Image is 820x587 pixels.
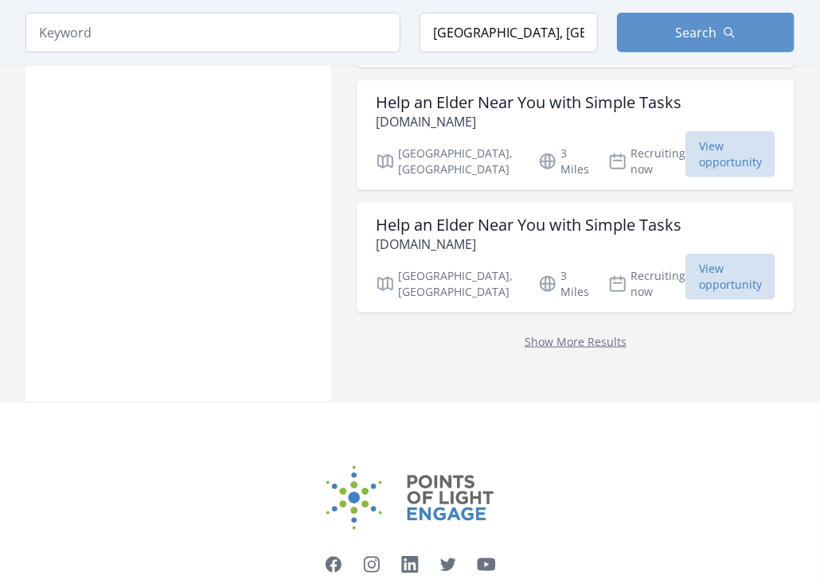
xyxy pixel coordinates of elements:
[376,146,519,177] p: [GEOGRAPHIC_DATA], [GEOGRAPHIC_DATA]
[538,268,589,300] p: 3 Miles
[357,203,795,313] a: Help an Elder Near You with Simple Tasks [DOMAIN_NAME] [GEOGRAPHIC_DATA], [GEOGRAPHIC_DATA] 3 Mil...
[376,112,681,131] p: [DOMAIN_NAME]
[685,254,775,300] span: View opportunity
[326,466,494,530] img: Points of Light Engage
[420,13,598,52] input: Location
[608,268,685,300] p: Recruiting now
[376,268,519,300] p: [GEOGRAPHIC_DATA], [GEOGRAPHIC_DATA]
[357,80,795,190] a: Help an Elder Near You with Simple Tasks [DOMAIN_NAME] [GEOGRAPHIC_DATA], [GEOGRAPHIC_DATA] 3 Mil...
[525,334,627,349] a: Show More Results
[538,146,589,177] p: 3 Miles
[376,235,681,254] p: [DOMAIN_NAME]
[685,131,775,177] span: View opportunity
[376,216,681,235] h3: Help an Elder Near You with Simple Tasks
[25,13,400,52] input: Keyword
[376,93,681,112] h3: Help an Elder Near You with Simple Tasks
[675,23,717,42] span: Search
[617,13,795,52] button: Search
[608,146,685,177] p: Recruiting now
